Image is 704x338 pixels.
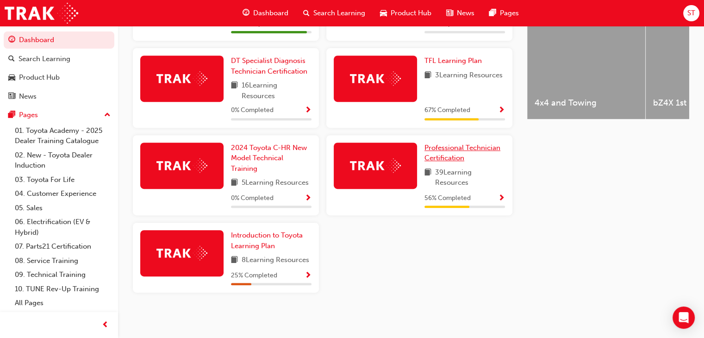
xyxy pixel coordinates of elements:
a: All Pages [11,296,114,310]
span: book-icon [424,70,431,81]
span: 2024 Toyota C-HR New Model Technical Training [231,144,307,173]
a: Product Hub [4,69,114,86]
span: book-icon [231,255,238,266]
span: News [457,8,474,19]
img: Trak [156,158,207,173]
span: prev-icon [102,319,109,331]
span: book-icon [231,80,238,101]
span: Introduction to Toyota Learning Plan [231,231,303,250]
span: guage-icon [8,36,15,44]
a: 07. Parts21 Certification [11,239,114,254]
a: DT Specialist Diagnosis Technician Certification [231,56,312,76]
button: Show Progress [305,270,312,282]
a: News [4,88,114,105]
button: Show Progress [305,193,312,204]
a: Search Learning [4,50,114,68]
span: car-icon [8,74,15,82]
span: Dashboard [253,8,288,19]
a: news-iconNews [439,4,482,23]
span: 25 % Completed [231,270,277,281]
span: Show Progress [305,20,312,28]
span: 67 % Completed [424,105,470,116]
button: ST [683,5,699,21]
span: 39 Learning Resources [435,167,505,188]
img: Trak [350,158,401,173]
span: 5 Learning Resources [242,177,309,189]
a: 08. Service Training [11,254,114,268]
span: Professional Technician Certification [424,144,500,163]
a: pages-iconPages [482,4,526,23]
span: Show Progress [305,106,312,115]
a: 06. Electrification (EV & Hybrid) [11,215,114,239]
span: book-icon [231,177,238,189]
span: Show Progress [498,106,505,115]
a: TFL Learning Plan [424,56,486,66]
span: DT Specialist Diagnosis Technician Certification [231,56,307,75]
a: Introduction to Toyota Learning Plan [231,230,312,251]
span: 0 % Completed [231,105,274,116]
button: Pages [4,106,114,124]
span: TFL Learning Plan [424,56,482,65]
span: Product Hub [391,8,431,19]
span: 4x4 and Towing [535,98,638,108]
a: 2024 Toyota C-HR New Model Technical Training [231,143,312,174]
a: 03. Toyota For Life [11,173,114,187]
div: Open Intercom Messenger [673,307,695,329]
a: car-iconProduct Hub [373,4,439,23]
a: 10. TUNE Rev-Up Training [11,282,114,296]
span: ST [687,8,695,19]
img: Trak [156,246,207,260]
span: guage-icon [243,7,249,19]
span: 8 Learning Resources [242,255,309,266]
div: Pages [19,110,38,120]
div: Search Learning [19,54,70,64]
div: Product Hub [19,72,60,83]
span: news-icon [446,7,453,19]
span: car-icon [380,7,387,19]
a: guage-iconDashboard [235,4,296,23]
a: 4x4 and Towing [527,3,645,119]
span: search-icon [8,55,15,63]
span: Search Learning [313,8,365,19]
span: 16 Learning Resources [242,80,312,101]
a: 02. New - Toyota Dealer Induction [11,148,114,173]
img: Trak [5,3,78,24]
button: Show Progress [498,193,505,204]
a: 09. Technical Training [11,268,114,282]
span: Pages [500,8,519,19]
a: Professional Technician Certification [424,143,505,163]
span: Show Progress [305,194,312,203]
span: 3 Learning Resources [435,70,503,81]
span: 0 % Completed [231,193,274,204]
img: Trak [156,71,207,86]
span: 56 % Completed [424,193,471,204]
a: 01. Toyota Academy - 2025 Dealer Training Catalogue [11,124,114,148]
span: news-icon [8,93,15,101]
a: Dashboard [4,31,114,49]
span: book-icon [424,167,431,188]
button: Show Progress [305,105,312,116]
span: Show Progress [305,272,312,280]
span: pages-icon [489,7,496,19]
span: Show Progress [498,20,505,28]
span: pages-icon [8,111,15,119]
button: Show Progress [498,105,505,116]
a: search-iconSearch Learning [296,4,373,23]
a: 04. Customer Experience [11,187,114,201]
span: search-icon [303,7,310,19]
img: Trak [350,71,401,86]
div: News [19,91,37,102]
a: 05. Sales [11,201,114,215]
span: Show Progress [498,194,505,203]
span: up-icon [104,109,111,121]
button: DashboardSearch LearningProduct HubNews [4,30,114,106]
